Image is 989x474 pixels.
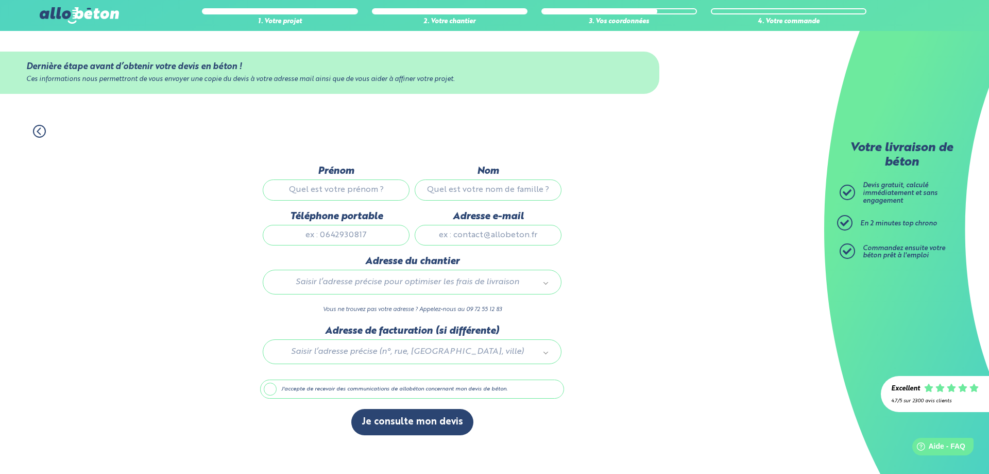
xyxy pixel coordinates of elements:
div: 3. Vos coordonnées [541,18,697,26]
div: Dernière étape avant d’obtenir votre devis en béton ! [26,62,633,72]
div: 4.7/5 sur 2300 avis clients [891,398,979,404]
label: Adresse du chantier [263,256,561,267]
p: Votre livraison de béton [842,141,961,170]
div: 1. Votre projet [202,18,357,26]
span: En 2 minutes top chrono [860,220,937,227]
div: 2. Votre chantier [372,18,527,26]
div: Excellent [891,385,920,393]
input: Quel est votre nom de famille ? [415,179,561,200]
div: Ces informations nous permettront de vous envoyer une copie du devis à votre adresse mail ainsi q... [26,76,633,84]
span: Devis gratuit, calculé immédiatement et sans engagement [863,182,937,204]
button: Je consulte mon devis [351,409,473,435]
p: Vous ne trouvez pas votre adresse ? Appelez-nous au 09 72 55 12 83 [263,305,561,315]
input: ex : contact@allobeton.fr [415,225,561,246]
iframe: Help widget launcher [897,434,978,463]
label: Nom [415,166,561,177]
input: Quel est votre prénom ? [263,179,410,200]
span: Commandez ensuite votre béton prêt à l'emploi [863,245,945,259]
span: Saisir l’adresse précise pour optimiser les frais de livraison [278,275,537,289]
label: Adresse e-mail [415,211,561,222]
a: Saisir l’adresse précise pour optimiser les frais de livraison [274,275,551,289]
div: 4. Votre commande [711,18,866,26]
label: J'accepte de recevoir des communications de allobéton concernant mon devis de béton. [260,380,564,399]
label: Téléphone portable [263,211,410,222]
input: ex : 0642930817 [263,225,410,246]
img: allobéton [40,7,119,24]
label: Prénom [263,166,410,177]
